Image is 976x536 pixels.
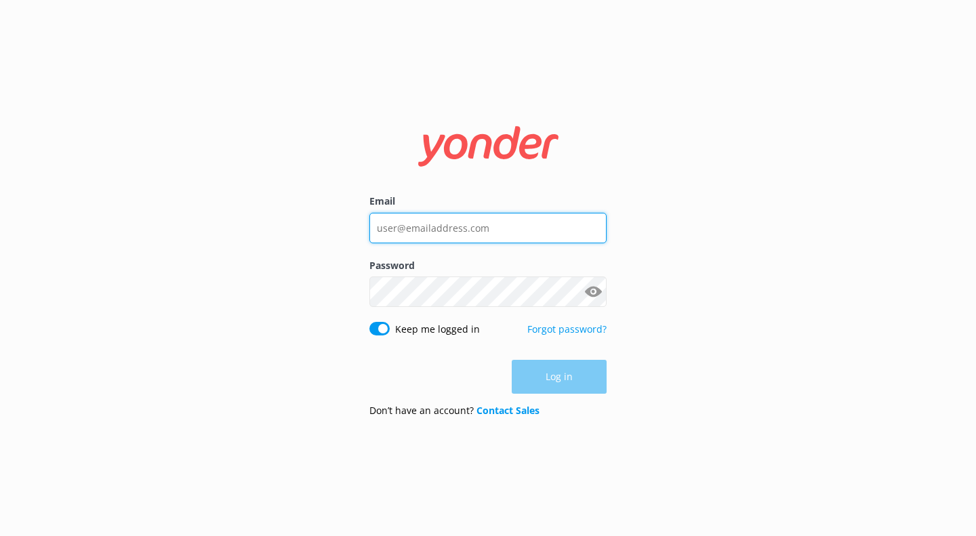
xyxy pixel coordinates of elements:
button: Show password [579,279,607,306]
a: Contact Sales [476,404,540,417]
input: user@emailaddress.com [369,213,607,243]
label: Keep me logged in [395,322,480,337]
a: Forgot password? [527,323,607,335]
label: Email [369,194,607,209]
label: Password [369,258,607,273]
p: Don’t have an account? [369,403,540,418]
